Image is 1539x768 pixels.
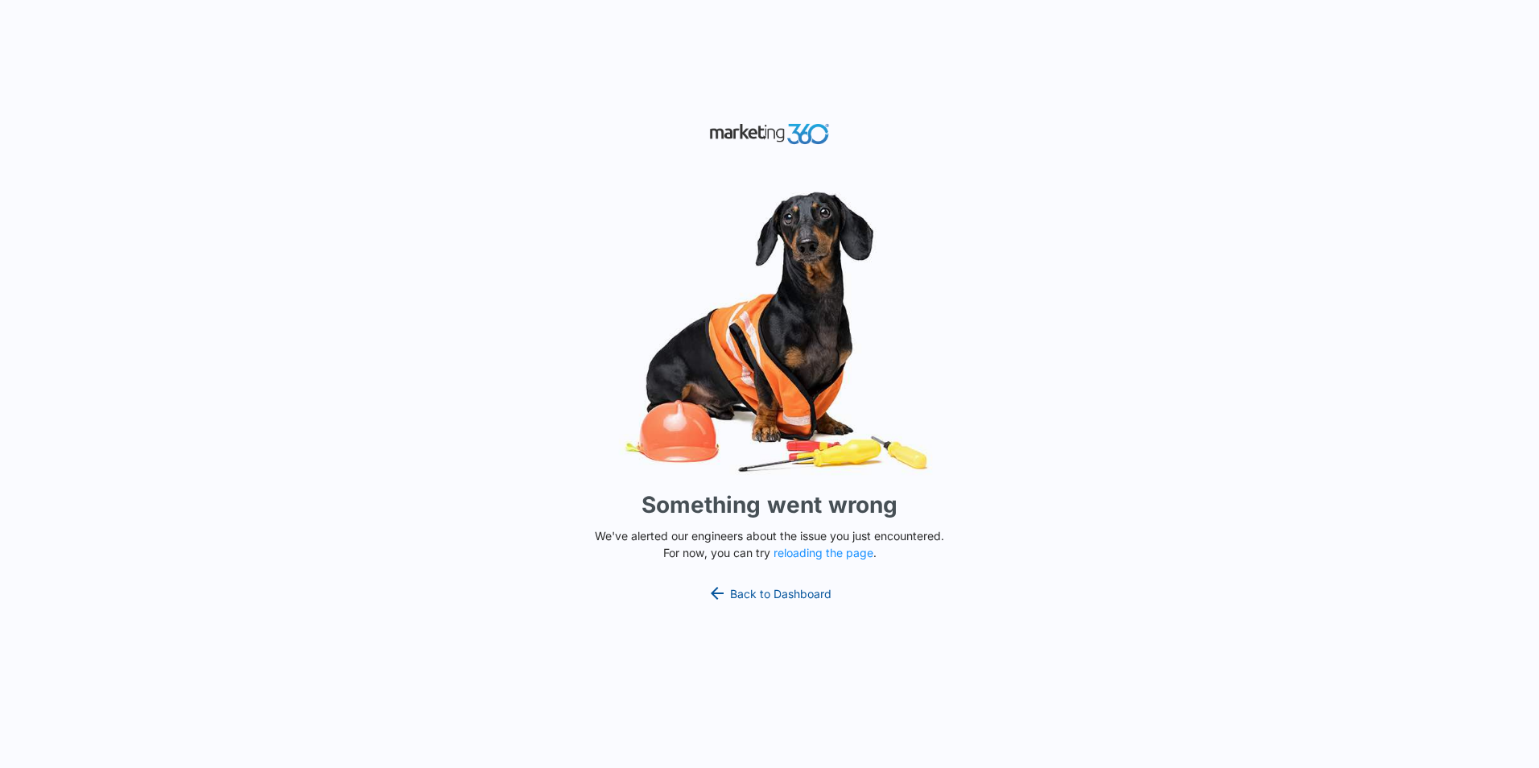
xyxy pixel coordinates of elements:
[588,527,951,561] p: We've alerted our engineers about the issue you just encountered. For now, you can try .
[709,120,830,148] img: Marketing 360 Logo
[642,488,897,522] h1: Something went wrong
[708,584,831,603] a: Back to Dashboard
[528,182,1011,482] img: Sad Dog
[774,547,873,559] button: reloading the page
